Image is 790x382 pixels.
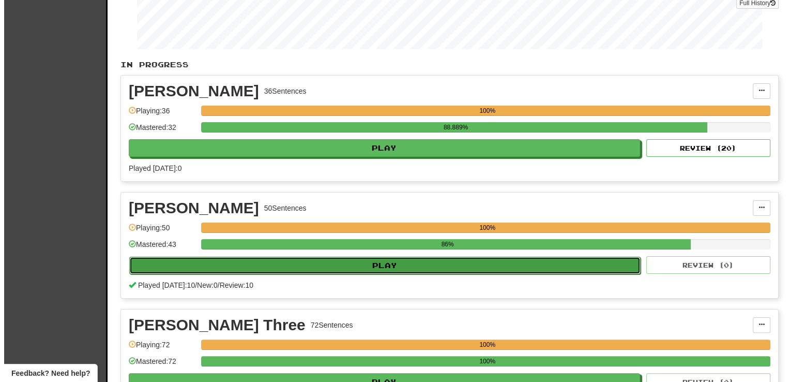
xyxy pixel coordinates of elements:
div: 50 Sentences [260,203,302,213]
span: Open feedback widget [7,368,86,378]
span: Review: 10 [216,281,249,289]
div: 100% [200,340,766,350]
div: Playing: 72 [125,340,192,357]
button: Play [125,139,636,157]
button: Review (20) [642,139,766,157]
div: Mastered: 72 [125,356,192,373]
div: 88.889% [200,122,703,133]
span: / [191,281,193,289]
p: In Progress [116,60,774,70]
span: New: 0 [193,281,214,289]
div: Playing: 36 [125,106,192,123]
span: Played [DATE]: 10 [134,281,191,289]
div: [PERSON_NAME] Three [125,317,301,333]
div: [PERSON_NAME] [125,83,255,99]
div: 100% [200,356,766,366]
span: / [214,281,216,289]
div: 100% [200,106,766,116]
div: 100% [200,223,766,233]
div: 86% [200,239,687,249]
span: Played [DATE]: 0 [125,164,177,172]
button: Play [125,257,636,274]
div: 36 Sentences [260,86,302,96]
button: Review (0) [642,256,766,274]
div: [PERSON_NAME] [125,200,255,216]
div: Mastered: 32 [125,122,192,139]
div: Playing: 50 [125,223,192,240]
div: 72 Sentences [307,320,349,330]
div: Mastered: 43 [125,239,192,256]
